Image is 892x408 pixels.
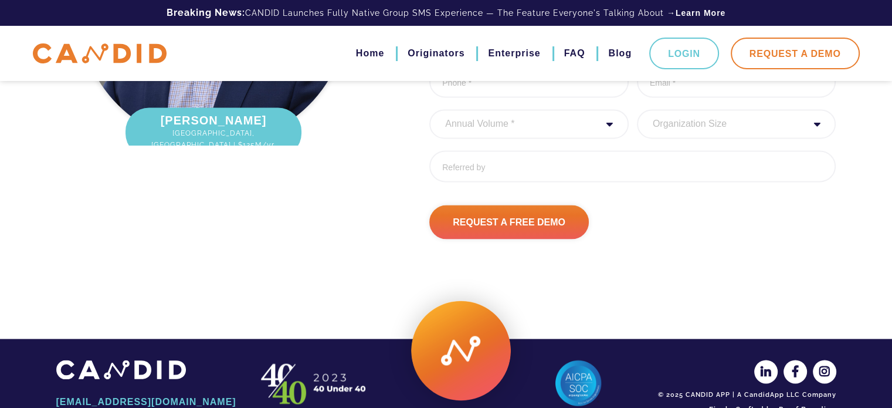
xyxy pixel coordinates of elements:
[56,360,186,379] img: CANDID APP
[126,107,301,157] div: [PERSON_NAME]
[33,43,167,64] img: CANDID APP
[637,66,836,97] input: Email *
[356,43,384,63] a: Home
[555,360,602,407] img: AICPA SOC 2
[731,38,860,69] a: Request A Demo
[488,43,540,63] a: Enterprise
[676,7,725,19] a: Learn More
[649,38,719,69] a: Login
[564,43,585,63] a: FAQ
[654,390,836,400] div: © 2025 CANDID APP | A CandidApp LLC Company
[137,127,290,151] span: [GEOGRAPHIC_DATA], [GEOGRAPHIC_DATA] | $125M/yr.
[167,7,245,18] b: Breaking News:
[429,66,629,97] input: Phone *
[256,360,373,407] img: CANDID APP
[429,150,836,182] input: Referred by
[429,205,589,239] input: Request A Free Demo
[408,43,464,63] a: Originators
[608,43,632,63] a: Blog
